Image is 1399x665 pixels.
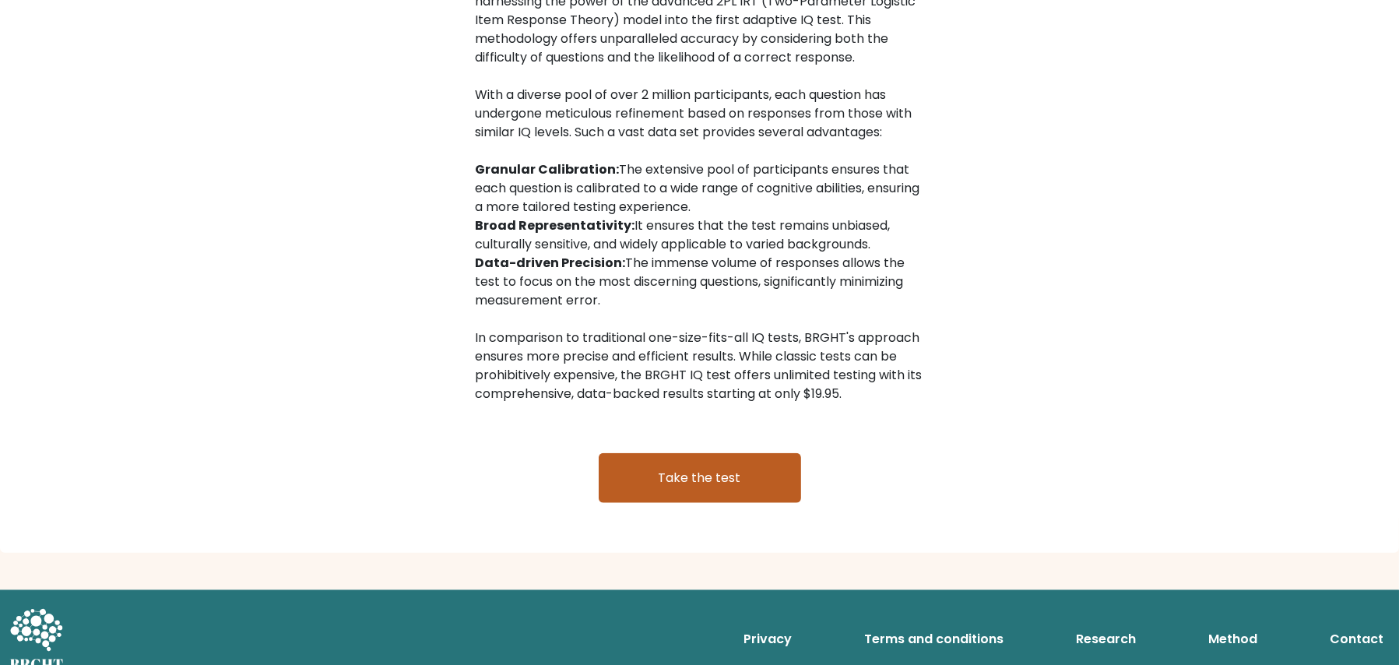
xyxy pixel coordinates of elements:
a: Take the test [599,453,801,503]
b: Data-driven Precision: [476,254,626,272]
a: Privacy [737,624,798,655]
b: Granular Calibration: [476,160,620,178]
a: Method [1202,624,1264,655]
a: Terms and conditions [858,624,1010,655]
b: Broad Representativity: [476,216,635,234]
a: Contact [1323,624,1390,655]
a: Research [1070,624,1142,655]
